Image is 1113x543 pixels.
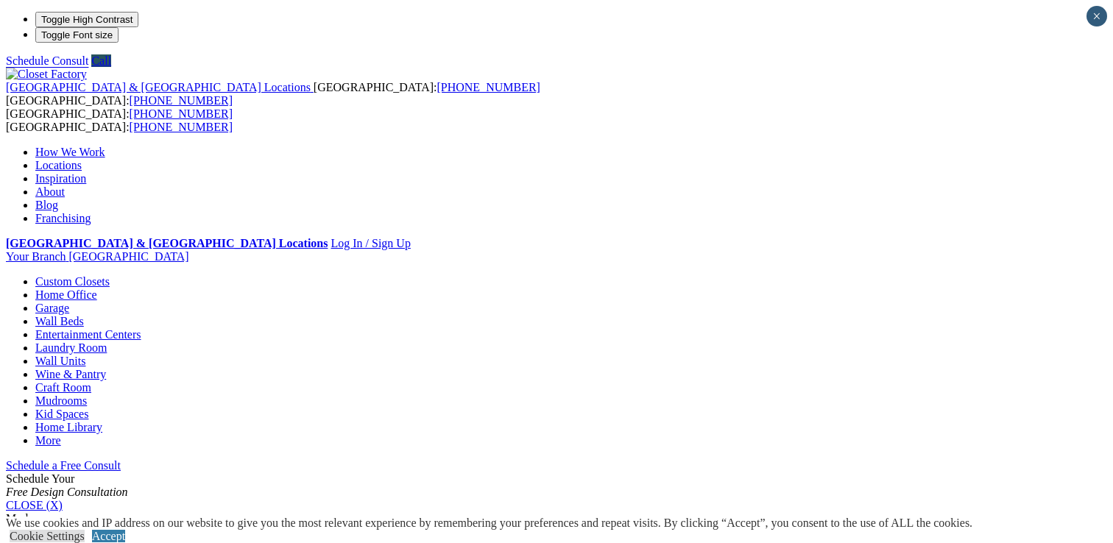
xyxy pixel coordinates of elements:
a: Franchising [35,212,91,224]
button: Close [1086,6,1107,26]
a: [PHONE_NUMBER] [130,121,233,133]
a: Garage [35,302,69,314]
a: [PHONE_NUMBER] [130,94,233,107]
span: [GEOGRAPHIC_DATA]: [GEOGRAPHIC_DATA]: [6,81,540,107]
a: Wall Beds [35,315,84,327]
div: We use cookies and IP address on our website to give you the most relevant experience by remember... [6,517,972,530]
span: [GEOGRAPHIC_DATA] [68,250,188,263]
a: Schedule a Free Consult (opens a dropdown menu) [6,459,121,472]
a: Mudrooms [35,394,87,407]
span: Mudrooms [6,512,57,525]
a: How We Work [35,146,105,158]
a: [PHONE_NUMBER] [130,107,233,120]
a: Home Library [35,421,102,433]
a: Cookie Settings [10,530,85,542]
em: Free Design Consultation [6,486,128,498]
a: Wine & Pantry [35,368,106,380]
a: Craft Room [35,381,91,394]
span: Your Branch [6,250,66,263]
a: Entertainment Centers [35,328,141,341]
span: [GEOGRAPHIC_DATA]: [GEOGRAPHIC_DATA]: [6,107,233,133]
a: Schedule Consult [6,54,88,67]
a: Blog [35,199,58,211]
img: Closet Factory [6,68,87,81]
a: [GEOGRAPHIC_DATA] & [GEOGRAPHIC_DATA] Locations [6,237,328,249]
a: Inspiration [35,172,86,185]
a: [PHONE_NUMBER] [437,81,540,93]
a: Custom Closets [35,275,110,288]
button: Toggle High Contrast [35,12,138,27]
a: Locations [35,159,82,171]
a: Your Branch [GEOGRAPHIC_DATA] [6,250,189,263]
a: Call [91,54,111,67]
a: Wall Units [35,355,85,367]
a: CLOSE (X) [6,499,63,511]
a: Home Office [35,288,97,301]
a: [GEOGRAPHIC_DATA] & [GEOGRAPHIC_DATA] Locations [6,81,314,93]
a: Kid Spaces [35,408,88,420]
a: Accept [92,530,125,542]
a: More menu text will display only on big screen [35,434,61,447]
a: Laundry Room [35,341,107,354]
span: Toggle Font size [41,29,113,40]
button: Toggle Font size [35,27,119,43]
a: Log In / Sign Up [331,237,410,249]
span: Toggle High Contrast [41,14,132,25]
span: [GEOGRAPHIC_DATA] & [GEOGRAPHIC_DATA] Locations [6,81,311,93]
a: About [35,185,65,198]
span: Schedule Your [6,472,128,498]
